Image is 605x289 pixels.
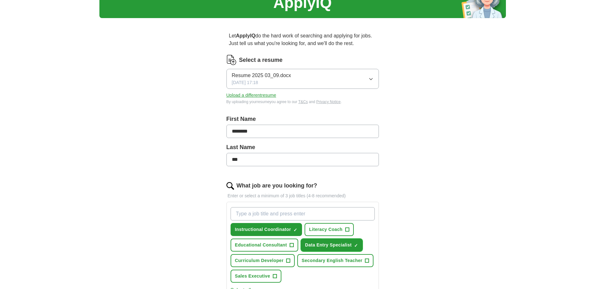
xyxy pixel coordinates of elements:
span: Secondary English Teacher [302,257,362,264]
label: What job are you looking for? [237,181,317,190]
span: ✓ [293,227,297,233]
input: Type a job title and press enter [231,207,375,220]
button: Literacy Coach [305,223,353,236]
button: Resume 2025 03_09.docx[DATE] 17:18 [226,69,379,89]
span: Resume 2025 03_09.docx [232,72,291,79]
img: search.png [226,182,234,190]
label: Select a resume [239,56,283,64]
span: Instructional Coordinator [235,226,291,233]
strong: ApplyIQ [236,33,255,38]
button: Educational Consultant [231,239,298,252]
span: Educational Consultant [235,242,287,248]
span: ✓ [354,243,358,248]
span: Data Entry Specialist [305,242,352,248]
span: Curriculum Developer [235,257,284,264]
div: By uploading your resume you agree to our and . [226,99,379,105]
a: Privacy Notice [316,100,341,104]
img: CV Icon [226,55,237,65]
button: Secondary English Teacher [297,254,373,267]
button: Upload a differentresume [226,92,276,99]
button: Curriculum Developer [231,254,295,267]
span: Literacy Coach [309,226,342,233]
button: Sales Executive [231,270,281,283]
button: Data Entry Specialist✓ [301,239,363,252]
label: Last Name [226,143,379,152]
button: Instructional Coordinator✓ [231,223,302,236]
span: [DATE] 17:18 [232,79,258,86]
a: T&Cs [298,100,308,104]
label: First Name [226,115,379,123]
p: Enter or select a minimum of 3 job titles (4-8 recommended) [226,193,379,199]
p: Let do the hard work of searching and applying for jobs. Just tell us what you're looking for, an... [226,30,379,50]
span: Sales Executive [235,273,270,279]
